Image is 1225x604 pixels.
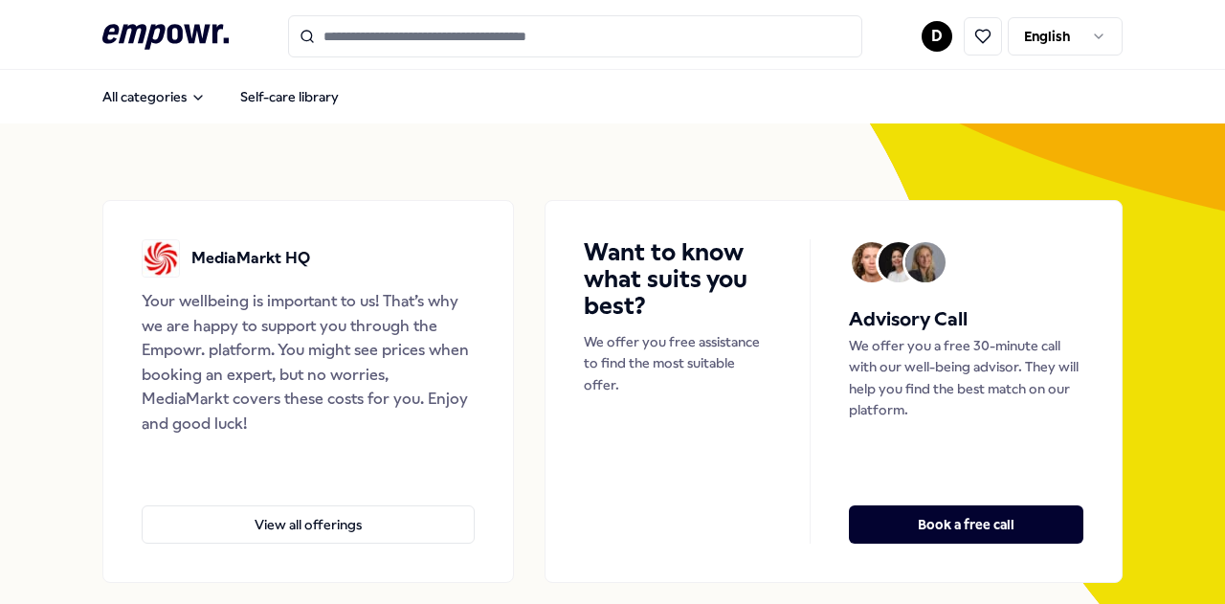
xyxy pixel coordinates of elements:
p: MediaMarkt HQ [191,246,310,271]
div: Your wellbeing is important to us! That’s why we are happy to support you through the Empowr. pla... [142,289,475,436]
button: Book a free call [849,505,1083,544]
button: D [922,21,952,52]
nav: Main [87,78,354,116]
button: View all offerings [142,505,475,544]
input: Search for products, categories or subcategories [288,15,862,57]
img: Avatar [905,242,946,282]
h4: Want to know what suits you best? [584,239,771,320]
p: We offer you a free 30-minute call with our well-being advisor. They will help you find the best ... [849,335,1083,421]
img: MediaMarkt HQ [142,239,180,278]
h5: Advisory Call [849,304,1083,335]
img: Avatar [879,242,919,282]
p: We offer you free assistance to find the most suitable offer. [584,331,771,395]
button: All categories [87,78,221,116]
a: View all offerings [142,475,475,544]
img: Avatar [852,242,892,282]
a: Self-care library [225,78,354,116]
